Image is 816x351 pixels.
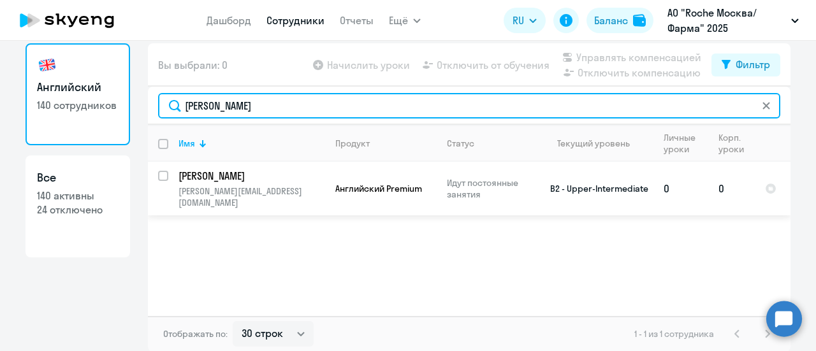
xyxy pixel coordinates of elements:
[389,13,408,28] span: Ещё
[25,155,130,257] a: Все140 активны24 отключено
[634,328,714,340] span: 1 - 1 из 1 сотрудника
[513,13,524,28] span: RU
[718,132,744,155] div: Корп. уроки
[736,57,770,72] div: Фильтр
[661,5,805,36] button: АО "Roche Москва/Фарма" 2025 постоплата, [GEOGRAPHIC_DATA] | ЗАО Рош [GEOGRAPHIC_DATA] (IT-департ...
[447,138,474,149] div: Статус
[545,138,653,149] div: Текущий уровень
[163,328,228,340] span: Отображать по:
[37,55,57,75] img: english
[664,132,708,155] div: Личные уроки
[178,138,195,149] div: Имя
[667,5,786,36] p: АО "Roche Москва/Фарма" 2025 постоплата, [GEOGRAPHIC_DATA] | ЗАО Рош [GEOGRAPHIC_DATA] (IT-департ...
[586,8,653,33] button: Балансbalance
[718,132,754,155] div: Корп. уроки
[653,162,708,215] td: 0
[504,8,546,33] button: RU
[664,132,696,155] div: Личные уроки
[557,138,630,149] div: Текущий уровень
[37,98,119,112] p: 140 сотрудников
[535,162,653,215] td: B2 - Upper-Intermediate
[335,138,436,149] div: Продукт
[37,79,119,96] h3: Английский
[335,138,370,149] div: Продукт
[25,43,130,145] a: Английский140 сотрудников
[178,138,324,149] div: Имя
[37,169,119,186] h3: Все
[633,14,646,27] img: balance
[708,162,755,215] td: 0
[207,14,251,27] a: Дашборд
[340,14,374,27] a: Отчеты
[37,203,119,217] p: 24 отключено
[158,93,780,118] input: Поиск по имени, email, продукту или статусу
[335,183,422,194] span: Английский Premium
[711,54,780,76] button: Фильтр
[447,177,534,200] p: Идут постоянные занятия
[178,169,323,183] p: [PERSON_NAME]
[37,189,119,203] p: 140 активны
[178,185,324,208] p: [PERSON_NAME][EMAIL_ADDRESS][DOMAIN_NAME]
[266,14,324,27] a: Сотрудники
[158,57,228,73] span: Вы выбрали: 0
[447,138,534,149] div: Статус
[178,169,324,183] a: [PERSON_NAME]
[389,8,421,33] button: Ещё
[594,13,628,28] div: Баланс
